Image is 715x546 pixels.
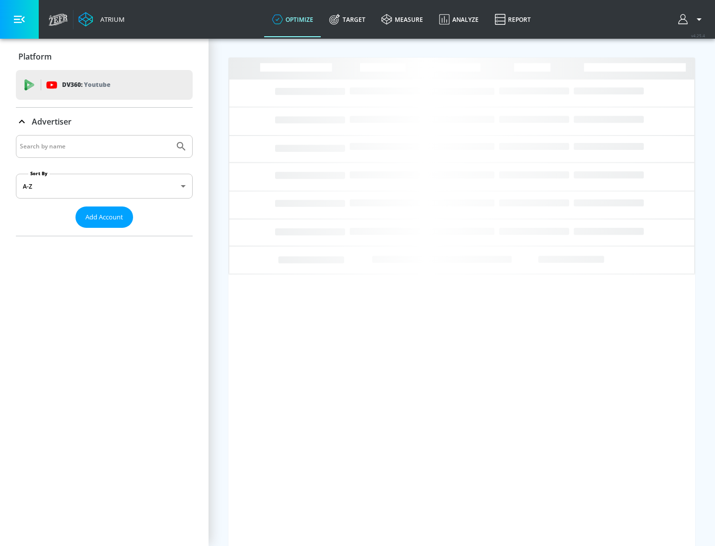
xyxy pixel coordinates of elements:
div: A-Z [16,174,193,199]
button: Add Account [75,206,133,228]
a: Analyze [431,1,487,37]
input: Search by name [20,140,170,153]
div: Advertiser [16,135,193,236]
p: Advertiser [32,116,71,127]
a: Target [321,1,373,37]
span: v 4.25.4 [691,33,705,38]
span: Add Account [85,211,123,223]
a: Report [487,1,539,37]
p: Platform [18,51,52,62]
div: Advertiser [16,108,193,136]
a: measure [373,1,431,37]
a: optimize [264,1,321,37]
div: DV360: Youtube [16,70,193,100]
div: Atrium [96,15,125,24]
nav: list of Advertiser [16,228,193,236]
div: Platform [16,43,193,70]
p: Youtube [84,79,110,90]
label: Sort By [28,170,50,177]
p: DV360: [62,79,110,90]
a: Atrium [78,12,125,27]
